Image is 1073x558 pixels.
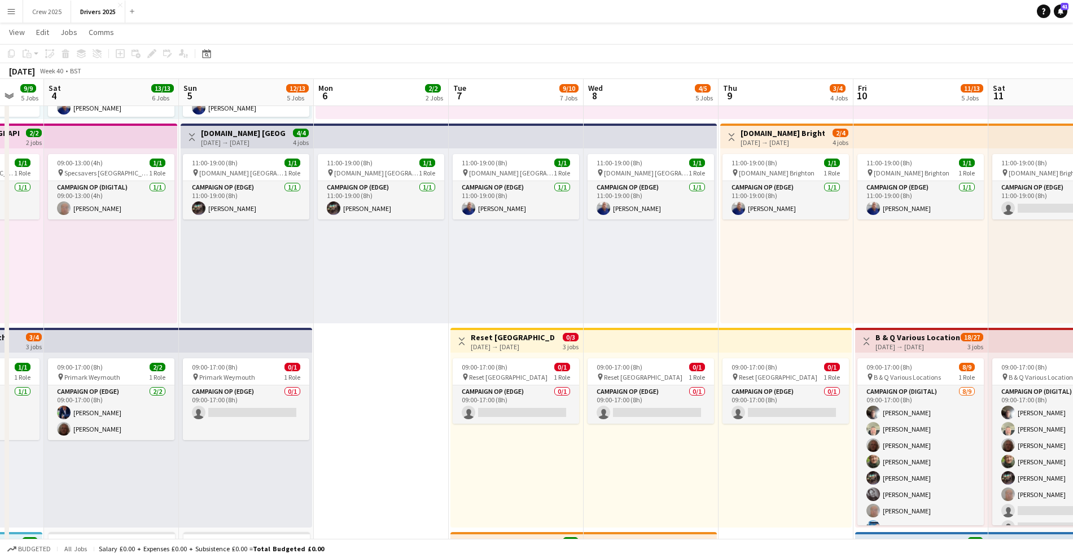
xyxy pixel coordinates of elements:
span: 1 Role [554,169,570,177]
span: Sat [993,83,1005,93]
span: 1/1 [419,159,435,167]
app-card-role: Campaign Op (Edge)1/111:00-19:00 (8h)[PERSON_NAME] [318,181,444,219]
span: View [9,27,25,37]
span: 1/1 [284,159,300,167]
div: 4 jobs [833,137,848,147]
h3: Boomi Waterloo [471,537,532,547]
span: 18/27 [961,333,983,341]
span: Jobs [60,27,77,37]
span: 4/5 [695,84,711,93]
span: 1 Role [689,169,705,177]
span: 3/3 [967,537,983,546]
app-job-card: 11:00-19:00 (8h)1/1 [DOMAIN_NAME] [GEOGRAPHIC_DATA]1 RoleCampaign Op (Edge)1/111:00-19:00 (8h)[PE... [183,154,309,219]
span: Total Budgeted £0.00 [253,544,324,553]
a: Comms [84,25,119,39]
span: All jobs [62,544,89,553]
span: 4 [47,89,61,102]
app-card-role: Campaign Op (Edge)0/109:00-17:00 (8h) [453,385,579,424]
span: 8/9 [959,363,975,371]
span: [DOMAIN_NAME] [GEOGRAPHIC_DATA] [199,169,284,177]
span: Reset [GEOGRAPHIC_DATA] [469,373,548,381]
span: 0/1 [284,363,300,371]
span: 09:00-17:00 (8h) [192,363,238,371]
span: 11:00-19:00 (8h) [327,159,373,167]
span: Budgeted [18,545,51,553]
div: [DATE] → [DATE] [201,138,285,147]
a: 41 [1054,5,1067,18]
app-card-role: Campaign Op (Edge)0/109:00-17:00 (8h) [183,385,309,440]
div: 5 Jobs [961,94,983,102]
div: [DATE] [9,65,35,77]
span: 1/1 [22,537,38,546]
app-card-role: Campaign Op (Edge)1/111:00-19:00 (8h)[PERSON_NAME] [183,181,309,219]
span: Primark Weymouth [199,373,255,381]
span: 1/1 [150,159,165,167]
app-job-card: 09:00-17:00 (8h)0/1 Reset [GEOGRAPHIC_DATA]1 RoleCampaign Op (Edge)0/109:00-17:00 (8h) [722,358,849,424]
span: B & Q Various Locations [874,373,941,381]
span: 2/2 [425,84,441,93]
app-job-card: 11:00-19:00 (8h)1/1 [DOMAIN_NAME] Brighton1 RoleCampaign Op (Edge)1/111:00-19:00 (8h)[PERSON_NAME] [722,154,849,219]
a: View [5,25,29,39]
h3: [DOMAIN_NAME] Brighton [741,128,825,138]
span: 9/9 [20,84,36,93]
span: 1 Role [14,373,30,381]
span: 1 Role [958,169,975,177]
span: [DOMAIN_NAME] [GEOGRAPHIC_DATA] [604,169,689,177]
span: 09:00-13:00 (4h) [57,159,103,167]
span: 09:00-17:00 (8h) [1001,363,1047,371]
div: 09:00-17:00 (8h)0/1 Reset [GEOGRAPHIC_DATA]1 RoleCampaign Op (Edge)0/109:00-17:00 (8h) [588,358,714,424]
span: 10 [856,89,867,102]
button: Drivers 2025 [71,1,125,23]
div: 5 Jobs [287,94,308,102]
span: Reset [GEOGRAPHIC_DATA] [739,373,817,381]
app-card-role: Campaign Op (Edge)0/109:00-17:00 (8h) [722,385,849,424]
app-card-role: Campaign Op (Edge)1/111:00-19:00 (8h)[PERSON_NAME] [722,181,849,219]
span: 09:00-17:00 (8h) [57,363,103,371]
span: 11:00-19:00 (8h) [462,159,507,167]
div: 2 Jobs [426,94,443,102]
button: Crew 2025 [23,1,71,23]
span: [DOMAIN_NAME] [GEOGRAPHIC_DATA] [469,169,554,177]
div: 11:00-19:00 (8h)1/1 [DOMAIN_NAME] [GEOGRAPHIC_DATA]1 RoleCampaign Op (Edge)1/111:00-19:00 (8h)[PE... [318,154,444,219]
div: [DATE] → [DATE] [875,342,960,351]
span: 11:00-19:00 (8h) [732,159,777,167]
span: Primark Weymouth [64,373,120,381]
span: 1 Role [824,373,840,381]
span: Tue [453,83,466,93]
span: 1 Role [689,373,705,381]
app-job-card: 09:00-17:00 (8h)0/1 Reset [GEOGRAPHIC_DATA]1 RoleCampaign Op (Edge)0/109:00-17:00 (8h) [453,358,579,424]
span: 5 [182,89,197,102]
app-job-card: 11:00-19:00 (8h)1/1 [DOMAIN_NAME] Brighton1 RoleCampaign Op (Edge)1/111:00-19:00 (8h)[PERSON_NAME] [857,154,984,219]
span: Wed [588,83,603,93]
span: Edit [36,27,49,37]
span: 3/4 [26,333,42,341]
span: 11/13 [961,84,983,93]
span: 0/1 [824,363,840,371]
span: 11 [991,89,1005,102]
span: Specsavers [GEOGRAPHIC_DATA] [64,169,149,177]
span: 6 [317,89,333,102]
div: 4 jobs [293,137,309,147]
app-card-role: Campaign Op (Edge)1/111:00-19:00 (8h)[PERSON_NAME] [453,181,579,219]
span: 8 [586,89,603,102]
app-card-role: Campaign Op (Edge)1/111:00-19:00 (8h)[PERSON_NAME] [588,181,714,219]
span: 09:00-17:00 (8h) [597,363,642,371]
span: Fri [858,83,867,93]
span: 1 Role [419,169,435,177]
span: 2/2 [26,129,42,137]
div: 11:00-19:00 (8h)1/1 [DOMAIN_NAME] [GEOGRAPHIC_DATA]1 RoleCampaign Op (Edge)1/111:00-19:00 (8h)[PE... [588,154,714,219]
a: Jobs [56,25,82,39]
span: 1 Role [284,373,300,381]
div: 5 Jobs [695,94,713,102]
div: 5 Jobs [21,94,38,102]
span: [DOMAIN_NAME] Brighton [739,169,814,177]
h3: [DOMAIN_NAME] [GEOGRAPHIC_DATA] [201,128,285,138]
span: 1/1 [824,159,840,167]
div: 3 jobs [967,341,983,351]
div: 4 Jobs [830,94,848,102]
span: 3/4 [830,84,846,93]
span: 0/3 [563,333,579,341]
